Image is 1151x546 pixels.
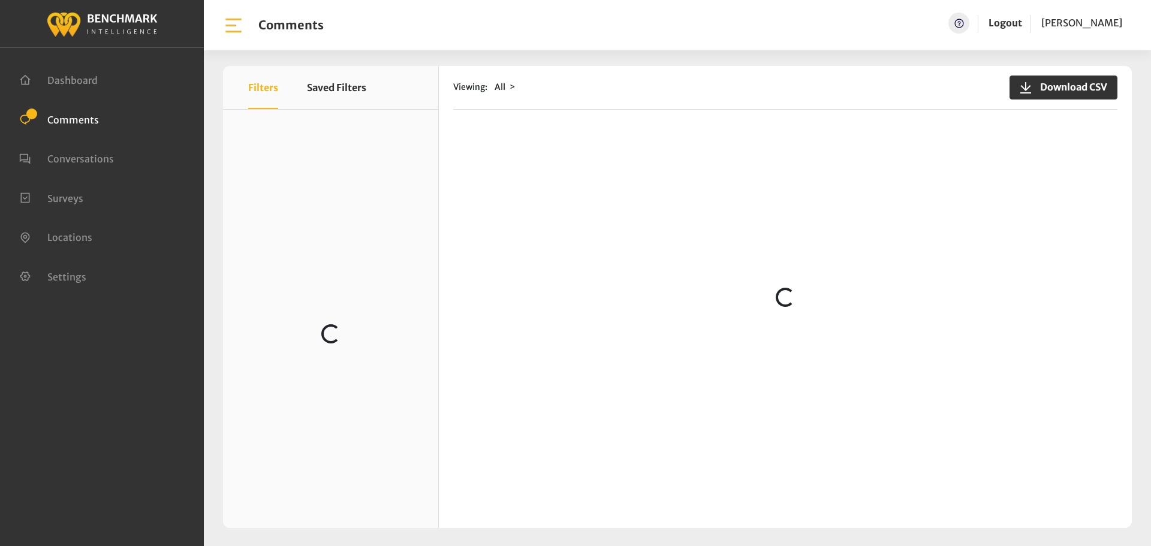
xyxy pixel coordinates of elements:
span: Settings [47,270,86,282]
img: bar [223,15,244,36]
span: Conversations [47,153,114,165]
span: [PERSON_NAME] [1041,17,1122,29]
span: Dashboard [47,74,98,86]
span: Comments [47,113,99,125]
a: [PERSON_NAME] [1041,13,1122,34]
a: Logout [989,17,1022,29]
a: Conversations [19,152,114,164]
button: Saved Filters [307,66,366,109]
a: Logout [989,13,1022,34]
a: Surveys [19,191,83,203]
a: Settings [19,270,86,282]
img: benchmark [46,9,158,38]
span: Viewing: [453,81,487,93]
span: Surveys [47,192,83,204]
a: Dashboard [19,73,98,85]
a: Comments [19,113,99,125]
button: Download CSV [1010,76,1117,99]
span: Locations [47,231,92,243]
button: Filters [248,66,278,109]
h1: Comments [258,18,324,32]
span: All [495,82,505,92]
a: Locations [19,230,92,242]
span: Download CSV [1033,80,1107,94]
